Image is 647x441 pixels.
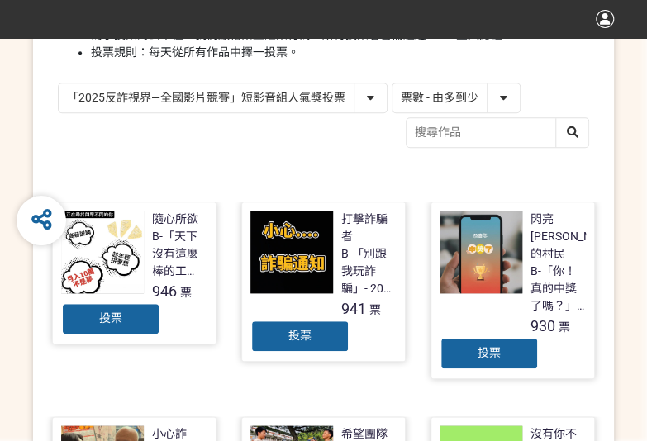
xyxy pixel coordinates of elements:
div: B-「別跟我玩詐騙」- 2025新竹市反詐視界影片徵件 [341,245,397,297]
div: B-「你！真的中獎了嗎？」- 2025新竹市反詐視界影片徵件 [530,263,586,315]
span: 票 [559,320,570,334]
div: 閃亮[PERSON_NAME]的村民 [530,211,619,263]
span: 票 [369,303,381,316]
span: 投票 [288,329,312,342]
input: 搜尋作品 [407,118,588,147]
span: 投票 [478,346,501,359]
div: 打擊詐騙者 [341,211,397,245]
a: 閃亮[PERSON_NAME]的村民B-「你！真的中獎了嗎？」- 2025新竹市反詐視界影片徵件930票投票 [431,202,595,379]
li: 投票規則：每天從所有作品中擇一投票。 [91,44,589,61]
span: 票 [180,286,192,299]
span: 946 [152,282,177,300]
div: 隨心所欲 [152,211,198,228]
a: 隨心所欲B-「天下沒有這麼棒的工作，別讓你的求職夢變成惡夢！」- 2025新竹市反詐視界影片徵件946票投票 [52,202,216,344]
a: 打擊詐騙者B-「別跟我玩詐騙」- 2025新竹市反詐視界影片徵件941票投票 [241,202,406,362]
span: 941 [341,300,366,317]
div: B-「天下沒有這麼棒的工作，別讓你的求職夢變成惡夢！」- 2025新竹市反詐視界影片徵件 [152,228,207,280]
span: 投票 [99,311,122,325]
span: 930 [530,317,555,334]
